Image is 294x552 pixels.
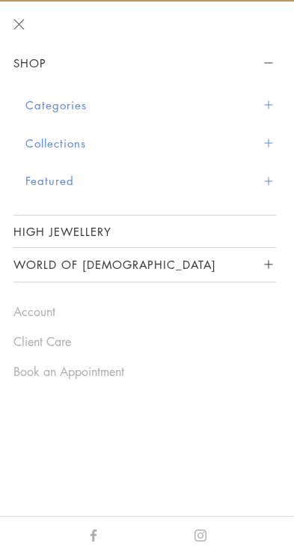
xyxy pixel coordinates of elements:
a: Book an Appointment [13,363,276,380]
button: Categories [25,86,276,124]
button: Shop [13,46,276,80]
a: Account [13,303,276,320]
button: Featured [25,162,276,200]
button: Close navigation [13,19,25,30]
nav: Sidebar navigation [13,46,276,282]
iframe: Gorgias live chat messenger [227,489,279,537]
button: Collections [25,124,276,163]
a: High Jewellery [13,216,276,247]
a: Facebook [88,526,99,542]
button: World of [DEMOGRAPHIC_DATA] [13,248,276,282]
a: Instagram [195,526,206,542]
a: Client Care [13,333,276,350]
